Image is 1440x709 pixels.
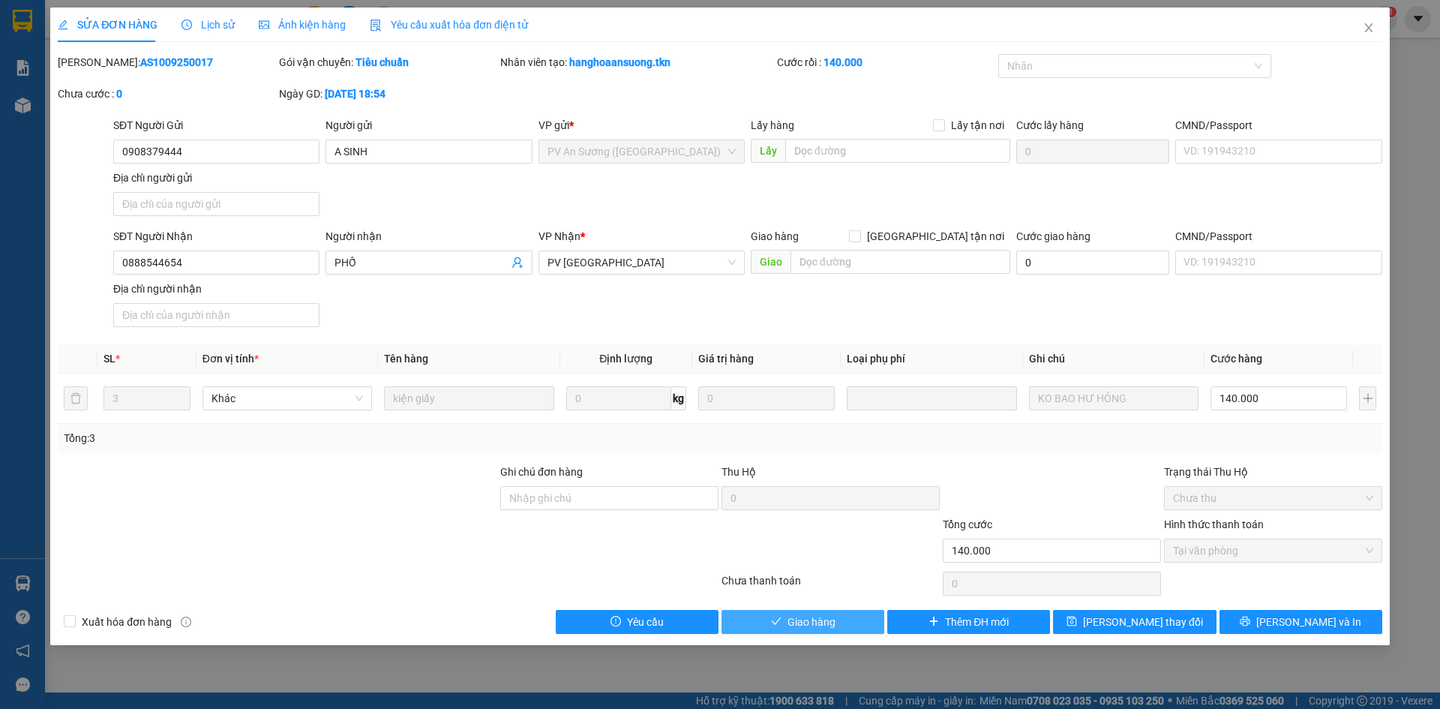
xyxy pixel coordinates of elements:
[790,250,1010,274] input: Dọc đường
[384,386,553,410] input: VD: Bàn, Ghế
[1053,610,1216,634] button: save[PERSON_NAME] thay đổi
[384,353,428,365] span: Tên hàng
[370,20,382,32] img: icon
[370,19,528,31] span: Yêu cầu xuất hóa đơn điện tử
[1083,614,1203,630] span: [PERSON_NAME] thay đổi
[928,616,939,628] span: plus
[113,228,319,245] div: SĐT Người Nhận
[610,616,621,628] span: exclamation-circle
[1029,386,1198,410] input: Ghi Chú
[861,228,1010,245] span: [GEOGRAPHIC_DATA] tận nơi
[325,88,385,100] b: [DATE] 18:54
[511,257,523,269] span: user-add
[698,386,835,410] input: 0
[751,230,799,242] span: Giao hàng
[1219,610,1382,634] button: printer[PERSON_NAME] và In
[1348,8,1390,50] button: Close
[945,614,1009,630] span: Thêm ĐH mới
[1175,117,1381,134] div: CMND/Passport
[720,572,941,599] div: Chưa thanh toán
[355,56,409,68] b: Tiêu chuẩn
[58,54,276,71] div: [PERSON_NAME]:
[325,117,532,134] div: Người gửi
[113,303,319,327] input: Địa chỉ của người nhận
[771,616,781,628] span: check
[1363,22,1375,34] span: close
[1256,614,1361,630] span: [PERSON_NAME] và In
[569,56,670,68] b: hanghoaansuong.tkn
[279,86,497,102] div: Ngày GD:
[538,230,580,242] span: VP Nhận
[1016,119,1084,131] label: Cước lấy hàng
[279,54,497,71] div: Gói vận chuyển:
[721,610,884,634] button: checkGiao hàng
[787,614,835,630] span: Giao hàng
[76,614,178,630] span: Xuất hóa đơn hàng
[64,430,556,446] div: Tổng: 3
[58,86,276,102] div: Chưa cước :
[1175,228,1381,245] div: CMND/Passport
[547,251,736,274] span: PV Hòa Thành
[1016,230,1090,242] label: Cước giao hàng
[1164,464,1382,480] div: Trạng thái Thu Hộ
[140,56,213,68] b: AS1009250017
[1359,386,1375,410] button: plus
[259,20,269,30] span: picture
[500,54,774,71] div: Nhân viên tạo:
[58,20,68,30] span: edit
[721,466,756,478] span: Thu Hộ
[116,88,122,100] b: 0
[58,19,157,31] span: SỬA ĐƠN HÀNG
[1023,344,1204,374] th: Ghi chú
[627,614,664,630] span: Yêu cầu
[547,140,736,163] span: PV An Sương (Hàng Hóa)
[887,610,1050,634] button: plusThêm ĐH mới
[1240,616,1250,628] span: printer
[698,353,754,365] span: Giá trị hàng
[556,610,718,634] button: exclamation-circleYêu cầu
[1016,251,1169,275] input: Cước giao hàng
[751,119,794,131] span: Lấy hàng
[945,117,1010,134] span: Lấy tận nơi
[671,386,686,410] span: kg
[1210,353,1262,365] span: Cước hàng
[500,486,718,510] input: Ghi chú đơn hàng
[64,386,88,410] button: delete
[538,117,745,134] div: VP gửi
[1016,140,1169,164] input: Cước lấy hàng
[181,20,192,30] span: clock-circle
[599,353,652,365] span: Định lượng
[1173,487,1373,509] span: Chưa thu
[785,139,1010,163] input: Dọc đường
[751,250,790,274] span: Giao
[181,617,191,627] span: info-circle
[113,170,319,186] div: Địa chỉ người gửi
[1164,518,1264,530] label: Hình thức thanh toán
[1173,539,1373,562] span: Tại văn phòng
[103,353,115,365] span: SL
[113,192,319,216] input: Địa chỉ của người gửi
[113,281,319,297] div: Địa chỉ người nhận
[325,228,532,245] div: Người nhận
[181,19,235,31] span: Lịch sử
[1066,616,1077,628] span: save
[823,56,862,68] b: 140.000
[500,466,583,478] label: Ghi chú đơn hàng
[113,117,319,134] div: SĐT Người Gửi
[841,344,1022,374] th: Loại phụ phí
[259,19,346,31] span: Ảnh kiện hàng
[211,387,363,410] span: Khác
[777,54,995,71] div: Cước rồi :
[202,353,259,365] span: Đơn vị tính
[751,139,785,163] span: Lấy
[943,518,992,530] span: Tổng cước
